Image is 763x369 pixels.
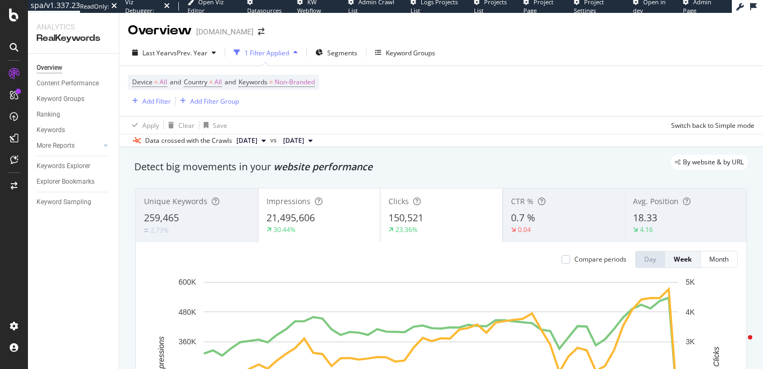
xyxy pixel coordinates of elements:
button: Add Filter [128,95,171,107]
span: 2025 Sep. 8th [236,136,257,146]
div: 30.44% [273,225,296,234]
span: Clicks [388,196,409,206]
text: 480K [178,308,196,316]
div: Keyword Groups [37,93,84,105]
span: 2024 Oct. 28th [283,136,304,146]
div: [DOMAIN_NAME] [196,26,254,37]
span: Unique Keywords [144,196,207,206]
a: More Reports [37,140,100,151]
button: Week [665,251,701,268]
div: 4.16 [640,225,653,234]
div: Compare periods [574,255,627,264]
button: Clear [164,117,195,134]
div: Add Filter [142,97,171,106]
span: and [225,77,236,86]
span: All [160,75,167,90]
a: Keyword Groups [37,93,111,105]
div: Overview [37,62,62,74]
img: Equal [144,229,148,232]
span: 0.7 % [511,211,535,224]
div: Overview [128,21,192,40]
span: = [269,77,273,86]
div: Keyword Groups [386,48,435,57]
a: Keywords Explorer [37,161,111,172]
text: 600K [178,278,196,286]
span: vs Prev. Year [170,48,207,57]
a: Overview [37,62,111,74]
div: 1 Filter Applied [244,48,289,57]
span: Keywords [239,77,268,86]
span: 18.33 [633,211,657,224]
div: Data crossed with the Crawls [145,136,232,146]
div: RealKeywords [37,32,110,45]
span: Datasources [247,6,282,15]
button: Save [199,117,227,134]
a: Keywords [37,125,111,136]
div: Content Performance [37,78,99,89]
span: Avg. Position [633,196,679,206]
span: = [154,77,158,86]
a: Ranking [37,109,111,120]
text: 3K [686,337,695,346]
button: Add Filter Group [176,95,239,107]
span: 150,521 [388,211,423,224]
div: ReadOnly: [80,2,109,11]
text: Clicks [712,346,721,366]
span: Impressions [267,196,311,206]
div: Explorer Bookmarks [37,176,95,187]
button: [DATE] [279,134,317,147]
span: Device [132,77,153,86]
div: Apply [142,121,159,130]
div: Ranking [37,109,60,120]
div: 2.73% [150,226,169,235]
div: Analytics [37,21,110,32]
button: Month [701,251,738,268]
span: and [170,77,181,86]
span: CTR % [511,196,534,206]
a: Keyword Sampling [37,197,111,208]
button: 1 Filter Applied [229,44,302,61]
span: 21,495,606 [267,211,315,224]
span: Last Year [142,48,170,57]
div: 0.04 [518,225,531,234]
div: Switch back to Simple mode [671,121,754,130]
span: Country [184,77,207,86]
div: Week [674,255,692,264]
text: 4K [686,308,695,316]
text: 5K [686,278,695,286]
button: [DATE] [232,134,270,147]
span: All [214,75,222,90]
div: 23.36% [395,225,418,234]
div: legacy label [671,155,748,170]
div: Keyword Sampling [37,197,91,208]
button: Switch back to Simple mode [667,117,754,134]
div: arrow-right-arrow-left [258,28,264,35]
div: Month [709,255,729,264]
button: Day [635,251,665,268]
div: Day [644,255,656,264]
a: Content Performance [37,78,111,89]
div: Keywords [37,125,65,136]
span: 259,465 [144,211,179,224]
span: By website & by URL [683,159,744,165]
span: Segments [327,48,357,57]
button: Apply [128,117,159,134]
span: Non-Branded [275,75,315,90]
div: Add Filter Group [190,97,239,106]
iframe: Intercom live chat [726,332,752,358]
button: Last YearvsPrev. Year [128,44,220,61]
div: More Reports [37,140,75,151]
div: Clear [178,121,195,130]
div: Save [213,121,227,130]
button: Segments [311,44,362,61]
text: 360K [178,337,196,346]
span: vs [270,135,279,145]
button: Keyword Groups [371,44,440,61]
div: Keywords Explorer [37,161,90,172]
span: = [209,77,213,86]
a: Explorer Bookmarks [37,176,111,187]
